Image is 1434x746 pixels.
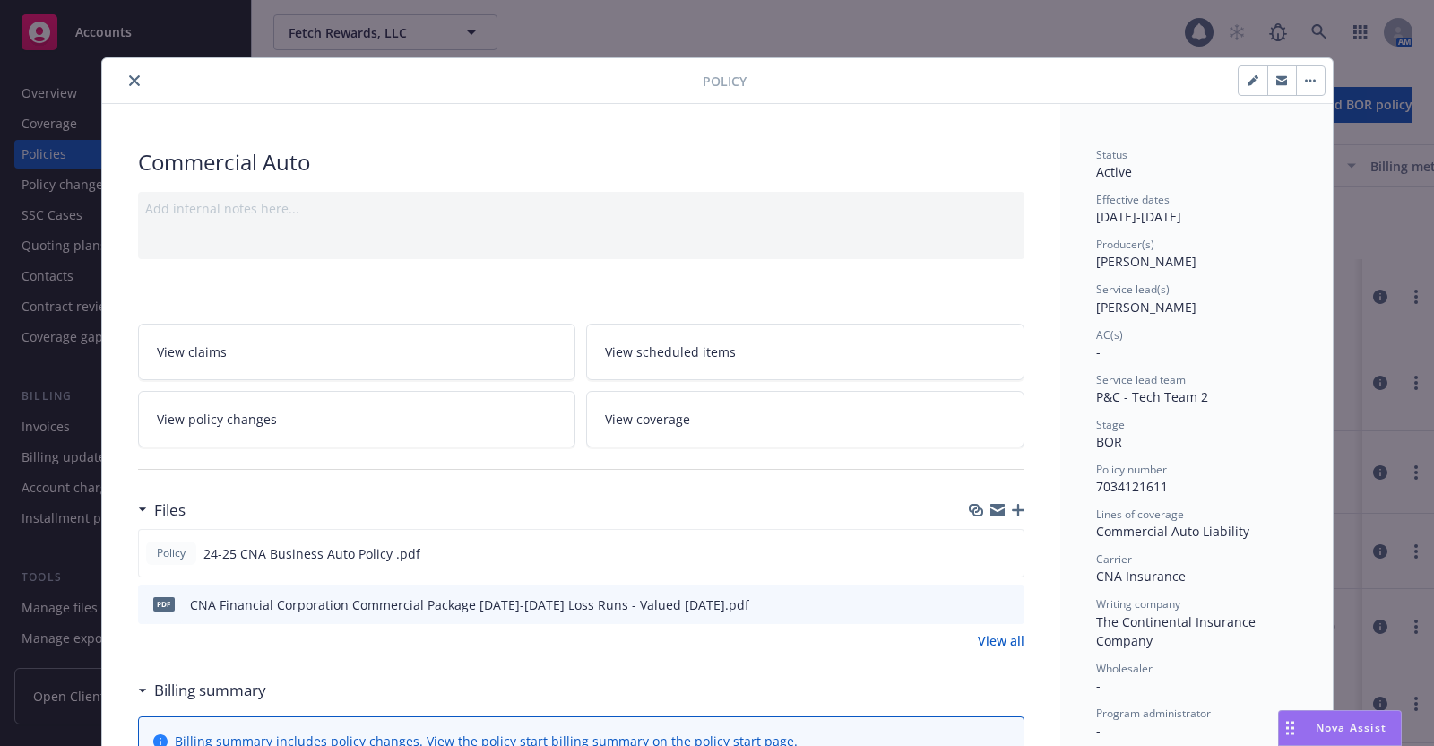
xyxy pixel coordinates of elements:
[1096,677,1101,694] span: -
[1096,192,1170,207] span: Effective dates
[1096,661,1153,676] span: Wholesaler
[1000,544,1016,563] button: preview file
[1096,299,1196,316] span: [PERSON_NAME]
[138,324,576,380] a: View claims
[1001,595,1017,614] button: preview file
[1096,343,1101,360] span: -
[153,545,189,561] span: Policy
[1096,417,1125,432] span: Stage
[1096,192,1297,226] div: [DATE] - [DATE]
[1096,568,1186,585] span: CNA Insurance
[1096,327,1123,343] span: AC(s)
[190,595,749,614] div: CNA Financial Corporation Commercial Package [DATE]-[DATE] Loss Runs - Valued [DATE].pdf
[145,199,1017,218] div: Add internal notes here...
[1096,462,1167,477] span: Policy number
[1096,613,1259,649] span: The Continental Insurance Company
[203,544,420,563] span: 24-25 CNA Business Auto Policy .pdf
[978,631,1024,650] a: View all
[1096,433,1122,450] span: BOR
[138,499,186,522] div: Files
[1096,163,1132,180] span: Active
[157,410,277,429] span: View policy changes
[1096,551,1132,567] span: Carrier
[1096,237,1154,252] span: Producer(s)
[1096,478,1168,495] span: 7034121611
[153,597,175,611] span: pdf
[154,679,266,702] h3: Billing summary
[1096,388,1208,405] span: P&C - Tech Team 2
[1096,253,1196,270] span: [PERSON_NAME]
[138,679,266,702] div: Billing summary
[605,343,736,361] span: View scheduled items
[1096,596,1180,612] span: Writing company
[1096,706,1211,721] span: Program administrator
[124,70,145,91] button: close
[1096,507,1184,522] span: Lines of coverage
[1096,282,1170,297] span: Service lead(s)
[138,391,576,447] a: View policy changes
[1096,523,1249,540] span: Commercial Auto Liability
[138,147,1024,178] div: Commercial Auto
[157,343,227,361] span: View claims
[972,544,986,563] button: download file
[1279,711,1301,745] div: Drag to move
[1316,720,1386,735] span: Nova Assist
[1278,710,1402,746] button: Nova Assist
[1096,372,1186,387] span: Service lead team
[586,391,1024,447] a: View coverage
[586,324,1024,380] a: View scheduled items
[1096,722,1101,739] span: -
[703,72,747,91] span: Policy
[1096,147,1127,162] span: Status
[972,595,987,614] button: download file
[154,499,186,522] h3: Files
[605,410,690,429] span: View coverage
